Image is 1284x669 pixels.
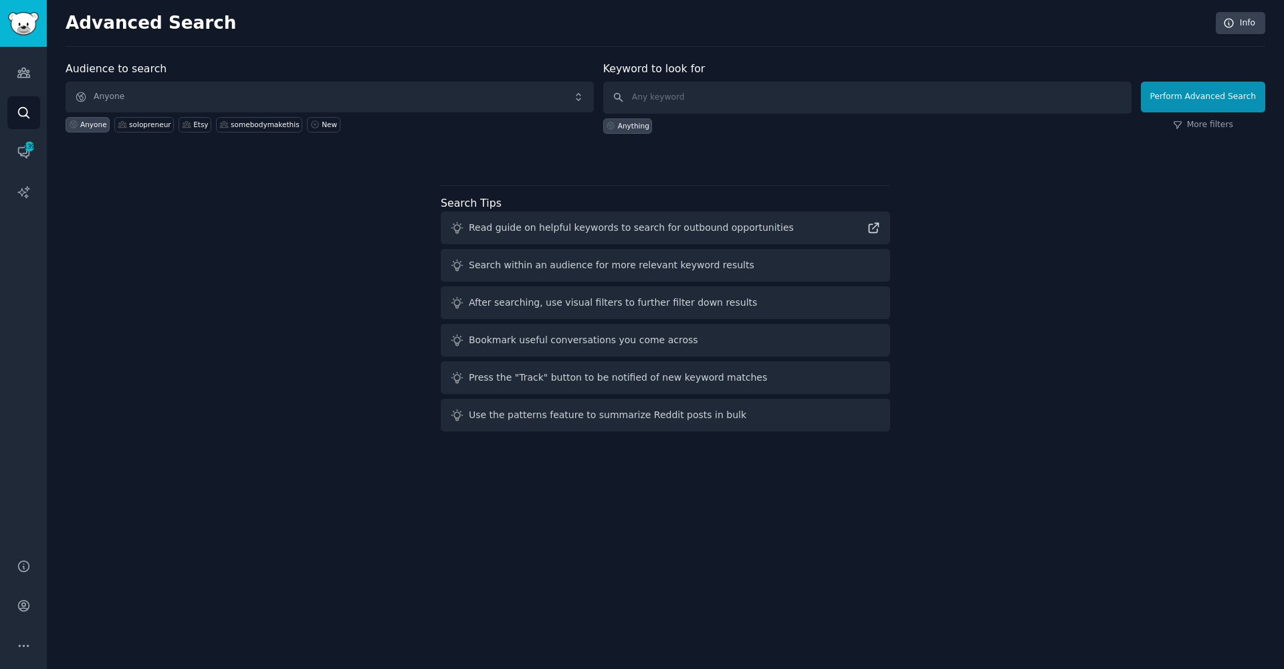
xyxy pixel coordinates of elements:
input: Any keyword [603,82,1132,114]
div: Anyone [80,120,107,129]
div: Use the patterns feature to summarize Reddit posts in bulk [469,408,746,422]
button: Perform Advanced Search [1141,82,1265,112]
a: Info [1216,12,1265,35]
label: Search Tips [441,197,502,209]
div: New [322,120,337,129]
div: Etsy [193,120,208,129]
button: Anyone [66,82,594,112]
div: somebodymakethis [231,120,300,129]
label: Keyword to look for [603,62,706,75]
span: 139 [23,142,35,151]
div: After searching, use visual filters to further filter down results [469,296,757,310]
img: GummySearch logo [8,12,39,35]
label: Audience to search [66,62,167,75]
div: Anything [618,121,649,130]
div: Press the "Track" button to be notified of new keyword matches [469,371,767,385]
a: New [307,117,340,132]
a: 139 [7,136,40,169]
div: Bookmark useful conversations you come across [469,333,698,347]
h2: Advanced Search [66,13,1208,34]
div: Search within an audience for more relevant keyword results [469,258,754,272]
div: solopreneur [129,120,171,129]
div: Read guide on helpful keywords to search for outbound opportunities [469,221,794,235]
a: More filters [1173,119,1233,131]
